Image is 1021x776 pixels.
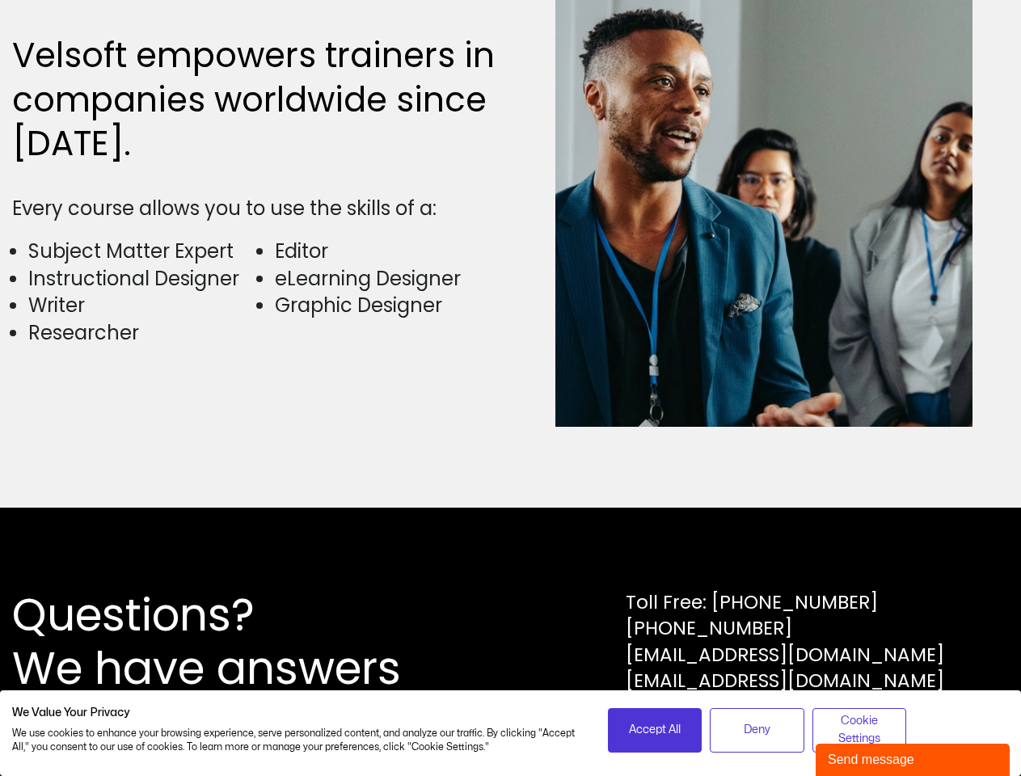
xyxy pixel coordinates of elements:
[744,721,770,739] span: Deny
[823,712,897,749] span: Cookie Settings
[275,292,502,319] li: Graphic Designer
[12,34,503,167] h2: Velsoft empowers trainers in companies worldwide since [DATE].
[28,319,255,347] li: Researcher
[608,708,702,753] button: Accept all cookies
[28,238,255,265] li: Subject Matter Expert
[12,195,503,222] div: Every course allows you to use the skills of a:
[275,265,502,293] li: eLearning Designer
[710,708,804,753] button: Deny all cookies
[626,589,944,694] div: Toll Free: [PHONE_NUMBER] [PHONE_NUMBER] [EMAIL_ADDRESS][DOMAIN_NAME] [EMAIL_ADDRESS][DOMAIN_NAME]
[12,727,584,754] p: We use cookies to enhance your browsing experience, serve personalized content, and analyze our t...
[629,721,681,739] span: Accept All
[28,265,255,293] li: Instructional Designer
[28,292,255,319] li: Writer
[275,238,502,265] li: Editor
[816,740,1013,776] iframe: chat widget
[812,708,907,753] button: Adjust cookie preferences
[12,588,459,695] h2: Questions? We have answers
[12,706,584,720] h2: We Value Your Privacy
